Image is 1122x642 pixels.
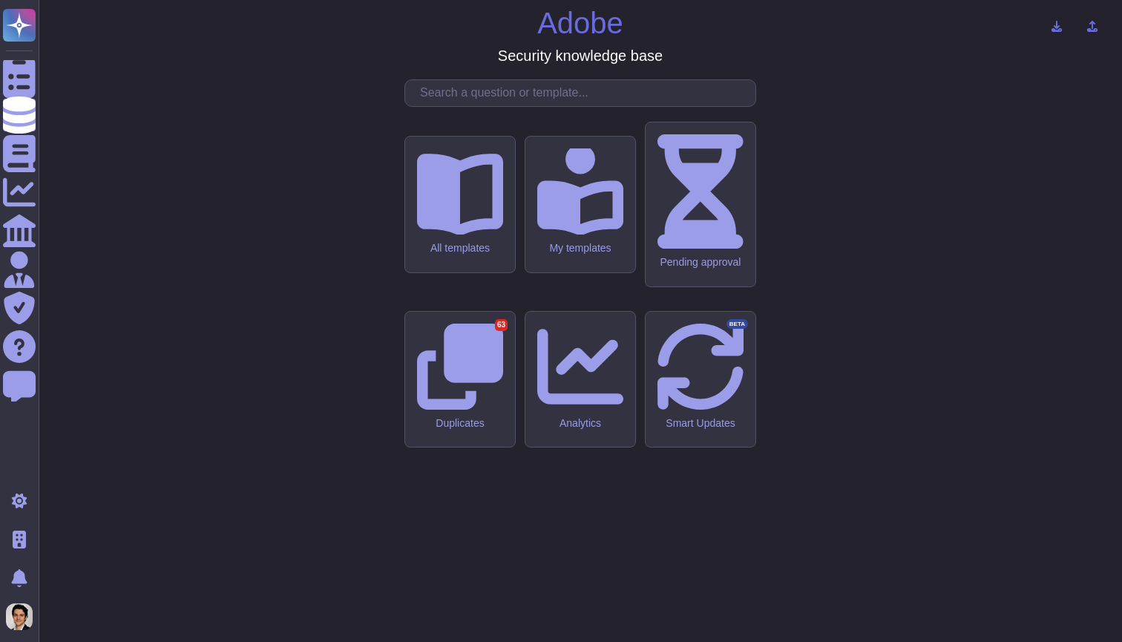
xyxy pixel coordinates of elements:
[657,417,744,430] div: Smart Updates
[417,417,503,430] div: Duplicates
[537,5,623,41] h1: Adobe
[657,256,744,269] div: Pending approval
[413,80,755,106] input: Search a question or template...
[537,242,623,255] div: My templates
[498,47,663,65] h3: Security knowledge base
[6,603,33,630] img: user
[495,319,508,331] div: 63
[417,242,503,255] div: All templates
[726,319,748,330] div: BETA
[537,417,623,430] div: Analytics
[3,600,43,633] button: user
